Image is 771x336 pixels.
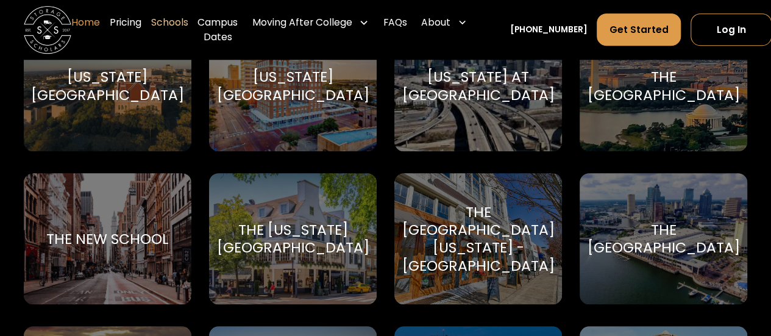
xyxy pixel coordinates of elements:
a: Go to selected school [24,173,191,304]
a: Go to selected school [209,20,377,151]
a: [PHONE_NUMBER] [510,24,587,37]
a: Go to selected school [209,173,377,304]
div: [US_STATE][GEOGRAPHIC_DATA] [31,68,183,104]
div: The [US_STATE][GEOGRAPHIC_DATA] [216,221,369,257]
a: home [24,6,71,54]
a: Go to selected school [24,20,191,151]
a: Go to selected school [580,173,747,304]
div: About [416,6,472,40]
a: Go to selected school [394,20,562,151]
a: Go to selected school [394,173,562,304]
div: Moving After College [247,6,374,40]
img: Storage Scholars main logo [24,6,71,54]
div: The [GEOGRAPHIC_DATA] [588,221,740,257]
a: Pricing [110,6,141,54]
a: FAQs [383,6,407,54]
div: About [421,15,450,29]
a: Schools [151,6,188,54]
div: The New School [46,230,169,248]
div: The [GEOGRAPHIC_DATA][US_STATE] - [GEOGRAPHIC_DATA] [402,203,555,274]
a: Go to selected school [580,20,747,151]
a: Get Started [597,13,681,46]
div: [US_STATE][GEOGRAPHIC_DATA] [216,68,369,104]
div: Moving After College [252,15,352,29]
a: Home [71,6,100,54]
a: Campus Dates [197,6,238,54]
div: The [GEOGRAPHIC_DATA] [588,68,740,104]
div: [US_STATE] at [GEOGRAPHIC_DATA] [402,68,555,104]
